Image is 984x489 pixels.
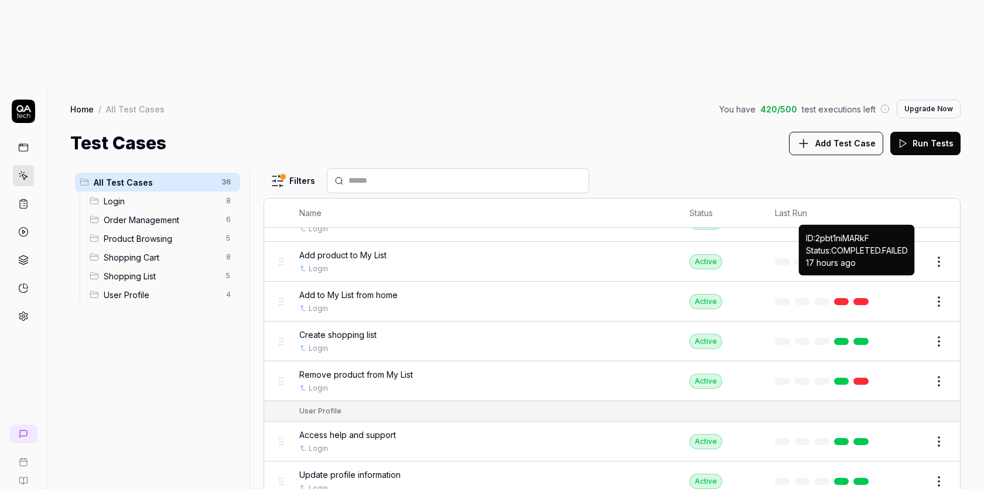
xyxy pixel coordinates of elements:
[221,194,235,208] span: 8
[85,229,240,248] div: Drag to reorderProduct Browsing5
[689,254,722,269] div: Active
[299,329,377,341] span: Create shopping list
[802,103,876,115] span: test executions left
[288,199,678,228] th: Name
[264,282,960,322] tr: Add to My List from homeLoginActive
[9,425,37,443] a: New conversation
[789,132,883,155] button: Add Test Case
[689,474,722,489] div: Active
[85,285,240,304] div: Drag to reorderUser Profile4
[264,322,960,361] tr: Create shopping listLoginActive
[221,231,235,245] span: 5
[104,270,219,282] span: Shopping List
[806,232,908,269] p: ID: 2pbt1niMARkF Status: COMPLETED . FAILED
[264,169,322,193] button: Filters
[299,368,413,381] span: Remove product from My List
[104,289,219,301] span: User Profile
[5,467,42,485] a: Documentation
[806,258,856,268] time: 17 hours ago
[678,199,763,228] th: Status
[106,103,165,115] div: All Test Cases
[264,361,960,401] tr: Remove product from My ListLoginActive
[221,250,235,264] span: 8
[309,383,328,394] a: Login
[221,213,235,227] span: 6
[689,374,722,389] div: Active
[104,195,219,207] span: Login
[309,343,328,354] a: Login
[309,264,328,274] a: Login
[221,269,235,283] span: 5
[815,137,876,149] span: Add Test Case
[221,288,235,302] span: 4
[299,249,387,261] span: Add product to My List
[85,192,240,210] div: Drag to reorderLogin8
[689,334,722,349] div: Active
[309,443,328,454] a: Login
[264,422,960,461] tr: Access help and supportLoginActive
[85,248,240,266] div: Drag to reorderShopping Cart8
[98,103,101,115] div: /
[299,289,398,301] span: Add to My List from home
[85,210,240,229] div: Drag to reorderOrder Management6
[217,175,235,189] span: 36
[299,406,341,416] div: User Profile
[897,100,961,118] button: Upgrade Now
[5,448,42,467] a: Book a call with us
[890,132,961,155] button: Run Tests
[104,251,219,264] span: Shopping Cart
[94,176,214,189] span: All Test Cases
[689,294,722,309] div: Active
[299,469,401,481] span: Update profile information
[760,103,797,115] span: 420 / 500
[309,303,328,314] a: Login
[70,130,166,156] h1: Test Cases
[104,214,219,226] span: Order Management
[309,224,328,234] a: Login
[85,266,240,285] div: Drag to reorderShopping List5
[70,103,94,115] a: Home
[299,429,396,441] span: Access help and support
[264,242,960,282] tr: Add product to My ListLoginActive
[104,232,219,245] span: Product Browsing
[763,199,885,228] th: Last Run
[719,103,756,115] span: You have
[689,434,722,449] div: Active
